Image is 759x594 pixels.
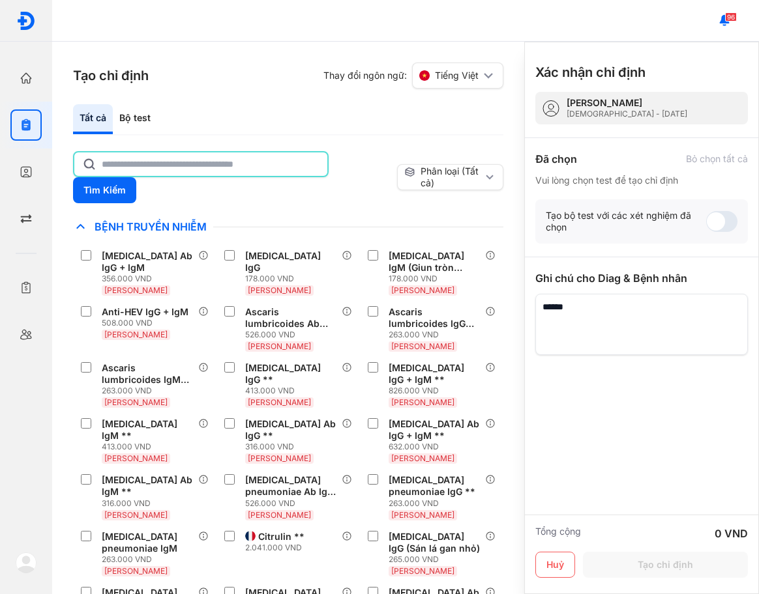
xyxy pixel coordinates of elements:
[102,474,193,498] div: [MEDICAL_DATA] Ab IgM **
[389,330,485,340] div: 263.000 VND
[389,531,480,554] div: [MEDICAL_DATA] IgG (Sán lá gan nhỏ)
[104,453,168,463] span: [PERSON_NAME]
[583,552,748,578] button: Tạo chỉ định
[104,510,168,520] span: [PERSON_NAME]
[104,285,168,295] span: [PERSON_NAME]
[245,474,336,498] div: [MEDICAL_DATA] pneumoniae Ab IgG + IgM **
[389,386,485,396] div: 826.000 VND
[245,442,342,452] div: 316.000 VND
[102,442,198,452] div: 413.000 VND
[535,175,748,186] div: Vui lòng chọn test để tạo chỉ định
[73,177,136,203] button: Tìm Kiếm
[245,543,310,553] div: 2.041.000 VND
[102,274,198,284] div: 356.000 VND
[535,526,581,541] div: Tổng cộng
[725,12,737,21] span: 96
[389,554,485,565] div: 265.000 VND
[102,386,198,396] div: 263.000 VND
[389,250,480,274] div: [MEDICAL_DATA] IgM (Giun tròn chuột)
[245,498,342,509] div: 526.000 VND
[535,270,748,286] div: Ghi chú cho Diag & Bệnh nhân
[391,453,454,463] span: [PERSON_NAME]
[245,306,336,330] div: Ascaris lumbricoides Ab IgG + IgM
[567,97,687,109] div: [PERSON_NAME]
[245,418,336,442] div: [MEDICAL_DATA] Ab IgG **
[391,341,454,351] span: [PERSON_NAME]
[245,274,342,284] div: 178.000 VND
[535,552,575,578] button: Huỷ
[389,306,480,330] div: Ascaris lumbricoides IgG (Giun đũa)
[535,63,646,81] h3: Xác nhận chỉ định
[435,70,479,81] span: Tiếng Việt
[546,210,706,233] div: Tạo bộ test với các xét nghiệm đã chọn
[102,306,188,318] div: Anti-HEV IgG + IgM
[102,554,198,565] div: 263.000 VND
[391,566,454,576] span: [PERSON_NAME]
[248,285,311,295] span: [PERSON_NAME]
[323,63,503,89] div: Thay đổi ngôn ngữ:
[102,250,193,274] div: [MEDICAL_DATA] Ab IgG + IgM
[389,442,485,452] div: 632.000 VND
[389,274,485,284] div: 178.000 VND
[16,11,36,31] img: logo
[102,531,193,554] div: [MEDICAL_DATA] pneumoniae IgM
[391,285,454,295] span: [PERSON_NAME]
[104,330,168,339] span: [PERSON_NAME]
[389,498,485,509] div: 263.000 VND
[245,330,342,340] div: 526.000 VND
[248,510,311,520] span: [PERSON_NAME]
[16,552,37,573] img: logo
[391,397,454,407] span: [PERSON_NAME]
[104,566,168,576] span: [PERSON_NAME]
[104,397,168,407] span: [PERSON_NAME]
[113,104,157,134] div: Bộ test
[245,386,342,396] div: 413.000 VND
[389,418,480,442] div: [MEDICAL_DATA] Ab IgG + IgM **
[245,362,336,386] div: [MEDICAL_DATA] IgG **
[102,418,193,442] div: [MEDICAL_DATA] IgM **
[248,397,311,407] span: [PERSON_NAME]
[389,474,480,498] div: [MEDICAL_DATA] pneumoniae IgG **
[715,526,748,541] div: 0 VND
[404,165,483,189] div: Phân loại (Tất cả)
[567,109,687,119] div: [DEMOGRAPHIC_DATA] - [DATE]
[258,531,305,543] div: Citrulin **
[102,362,193,386] div: Ascaris lumbricoides IgM (Giun đũa)
[73,104,113,134] div: Tất cả
[391,510,454,520] span: [PERSON_NAME]
[102,498,198,509] div: 316.000 VND
[389,362,480,386] div: [MEDICAL_DATA] IgG + IgM **
[102,318,194,328] div: 508.000 VND
[248,341,311,351] span: [PERSON_NAME]
[73,66,149,85] h3: Tạo chỉ định
[535,151,577,167] div: Đã chọn
[245,250,336,274] div: [MEDICAL_DATA] IgG
[88,220,213,233] span: Bệnh Truyền Nhiễm
[686,153,748,165] div: Bỏ chọn tất cả
[248,453,311,463] span: [PERSON_NAME]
